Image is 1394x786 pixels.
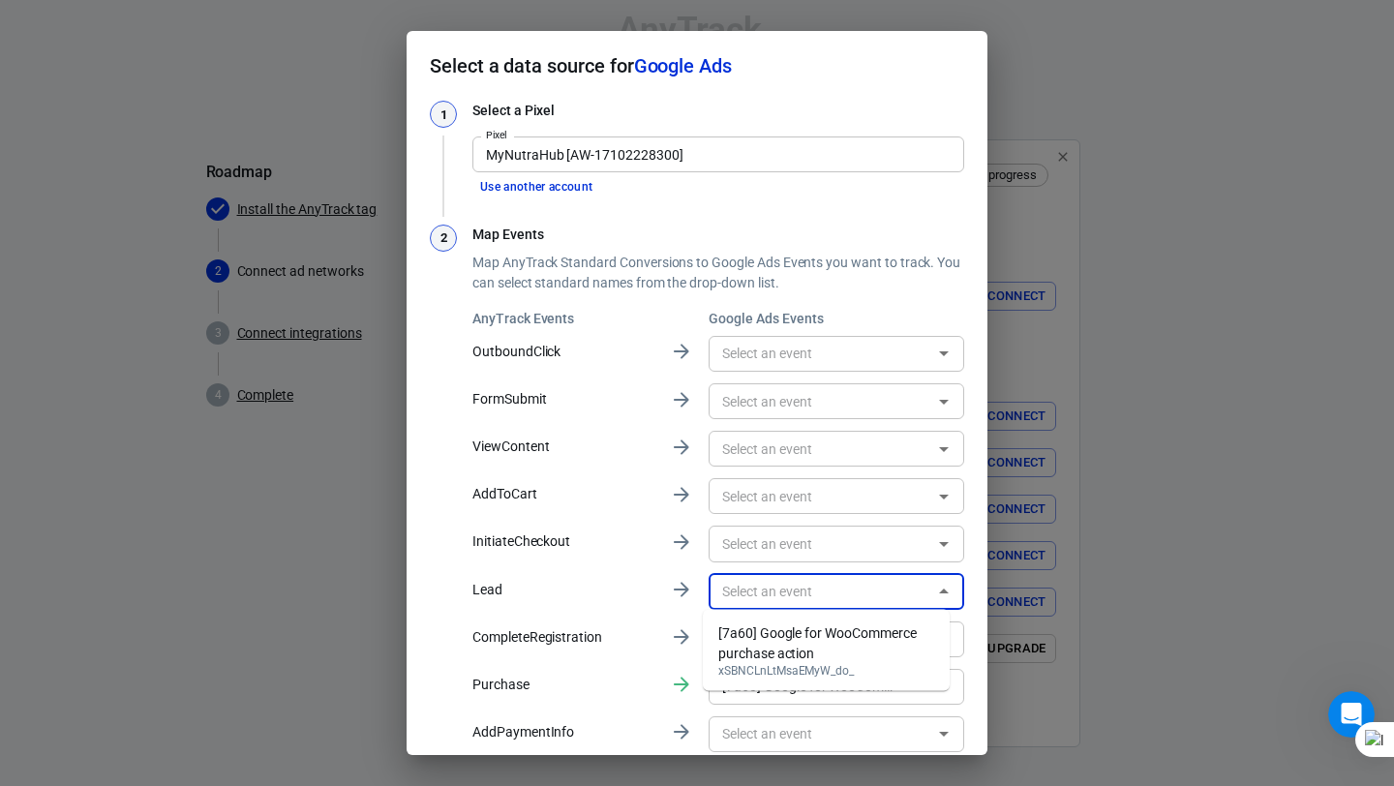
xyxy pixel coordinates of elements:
[478,142,955,166] input: Type to search
[430,225,457,252] div: 2
[472,675,654,695] p: Purchase
[486,128,507,142] label: Pixel
[930,720,957,747] button: Open
[714,437,926,461] input: Select an event
[930,388,957,415] button: Open
[1328,691,1375,738] iframe: Intercom live chat
[709,309,964,328] h6: Google Ads Events
[714,722,926,746] input: Select an event
[472,177,601,197] button: Use another account
[718,664,934,678] div: xSBNCLnLtMsaEMyW_do_
[472,531,654,552] p: InitiateCheckout
[472,389,654,409] p: FormSubmit
[472,437,654,457] p: ViewContent
[714,389,926,413] input: Select an event
[472,309,654,328] h6: AnyTrack Events
[930,483,957,510] button: Open
[714,531,926,556] input: Select an event
[472,253,964,293] p: Map AnyTrack Standard Conversions to Google Ads Events you want to track. You can select standard...
[714,484,926,508] input: Select an event
[930,578,957,605] button: Close
[472,580,654,600] p: Lead
[930,530,957,558] button: Open
[407,31,987,101] h2: Select a data source for
[718,623,934,664] div: [7a60] Google for WooCommerce purchase action
[472,342,654,362] p: OutboundClick
[472,101,964,121] h3: Select a Pixel
[472,627,654,648] p: CompleteRegistration
[472,484,654,504] p: AddToCart
[634,54,732,77] span: Google Ads
[930,436,957,463] button: Open
[430,101,457,128] div: 1
[714,342,926,366] input: Select an event
[930,340,957,367] button: Open
[472,722,654,742] p: AddPaymentInfo
[472,225,964,245] h3: Map Events
[714,580,926,604] input: Select an event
